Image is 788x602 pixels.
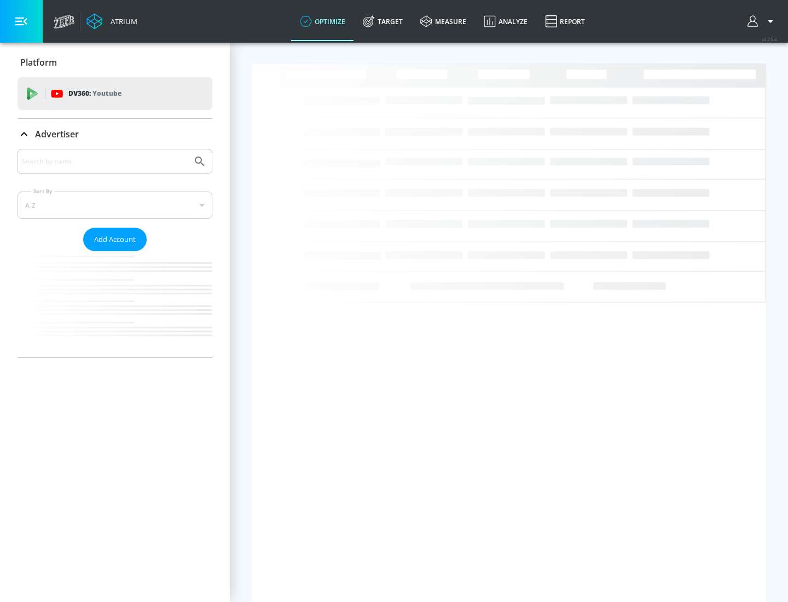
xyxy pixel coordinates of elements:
button: Add Account [83,228,147,251]
a: measure [412,2,475,41]
input: Search by name [22,154,188,169]
a: Target [354,2,412,41]
div: A-Z [18,192,212,219]
p: DV360: [68,88,121,100]
a: Atrium [86,13,137,30]
div: Atrium [106,16,137,26]
span: v 4.25.4 [762,36,777,42]
p: Advertiser [35,128,79,140]
a: optimize [291,2,354,41]
div: Advertiser [18,119,212,149]
a: Report [536,2,594,41]
div: DV360: Youtube [18,77,212,110]
a: Analyze [475,2,536,41]
nav: list of Advertiser [18,251,212,357]
div: Platform [18,47,212,78]
p: Platform [20,56,57,68]
label: Sort By [31,188,55,195]
div: Advertiser [18,149,212,357]
p: Youtube [92,88,121,99]
span: Add Account [94,233,136,246]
